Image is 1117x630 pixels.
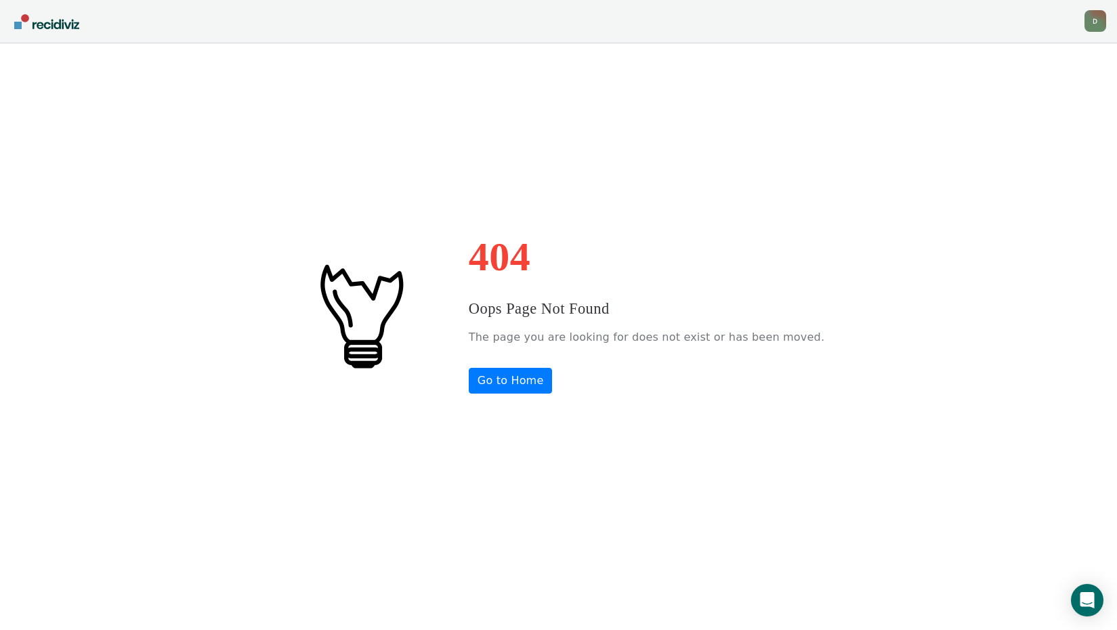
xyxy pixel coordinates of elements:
div: D [1084,10,1106,32]
img: Recidiviz [14,14,79,29]
p: The page you are looking for does not exist or has been moved. [469,327,824,348]
button: Profile dropdown button [1084,10,1106,32]
a: Go to Home [469,368,553,394]
div: Open Intercom Messenger [1071,584,1103,616]
h3: Oops Page Not Found [469,297,824,320]
img: # [293,247,428,383]
h1: 404 [469,236,824,277]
